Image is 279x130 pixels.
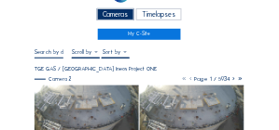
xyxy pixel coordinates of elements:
div: Camera 2 [35,77,72,82]
a: My C-Site [98,29,182,40]
div: TGE GAS / [GEOGRAPHIC_DATA] Ineos Project ONE [35,66,157,71]
div: Cameras [97,8,134,20]
input: Search by date 󰅀 [35,48,63,56]
span: Page 1 / 5934 [195,75,231,83]
div: Timelapses [136,8,182,20]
